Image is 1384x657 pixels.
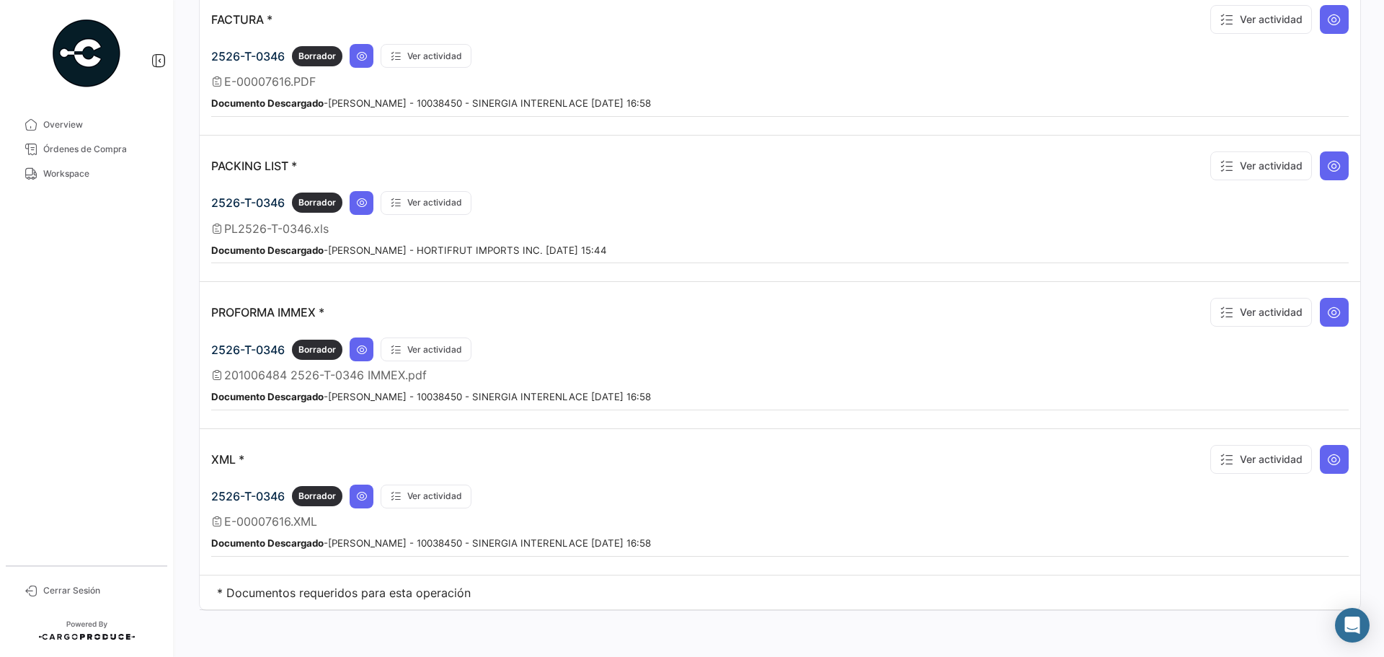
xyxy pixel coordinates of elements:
span: Cerrar Sesión [43,584,156,597]
img: powered-by.png [50,17,123,89]
p: FACTURA * [211,12,272,27]
span: Órdenes de Compra [43,143,156,156]
span: Workspace [43,167,156,180]
button: Ver actividad [1210,5,1312,34]
b: Documento Descargado [211,244,324,256]
a: Órdenes de Compra [12,137,161,162]
button: Ver actividad [1210,151,1312,180]
b: Documento Descargado [211,391,324,402]
b: Documento Descargado [211,537,324,549]
small: - [PERSON_NAME] - HORTIFRUT IMPORTS INC. [DATE] 15:44 [211,244,607,256]
button: Ver actividad [381,485,471,508]
a: Overview [12,113,161,137]
p: XML * [211,452,244,467]
button: Ver actividad [381,338,471,361]
button: Ver actividad [1210,298,1312,327]
b: Documento Descargado [211,97,324,109]
span: Borrador [298,343,336,356]
span: 2526-T-0346 [211,343,285,357]
p: PROFORMA IMMEX * [211,305,324,319]
span: PL2526-T-0346.xls [224,221,329,236]
span: Overview [43,118,156,131]
small: - [PERSON_NAME] - 10038450 - SINERGIA INTERENLACE [DATE] 16:58 [211,537,651,549]
p: PACKING LIST * [211,159,297,173]
button: Ver actividad [1210,445,1312,474]
button: Ver actividad [381,191,471,215]
td: * Documentos requeridos para esta operación [200,576,1360,610]
span: 201006484 2526-T-0346 IMMEX.pdf [224,368,427,382]
button: Ver actividad [381,44,471,68]
span: Borrador [298,490,336,503]
span: 2526-T-0346 [211,195,285,210]
span: 2526-T-0346 [211,49,285,63]
span: E-00007616.XML [224,514,317,529]
span: E-00007616.PDF [224,74,316,89]
div: Abrir Intercom Messenger [1335,608,1370,643]
span: 2526-T-0346 [211,489,285,503]
a: Workspace [12,162,161,186]
small: - [PERSON_NAME] - 10038450 - SINERGIA INTERENLACE [DATE] 16:58 [211,391,651,402]
span: Borrador [298,196,336,209]
small: - [PERSON_NAME] - 10038450 - SINERGIA INTERENLACE [DATE] 16:58 [211,97,651,109]
span: Borrador [298,50,336,63]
